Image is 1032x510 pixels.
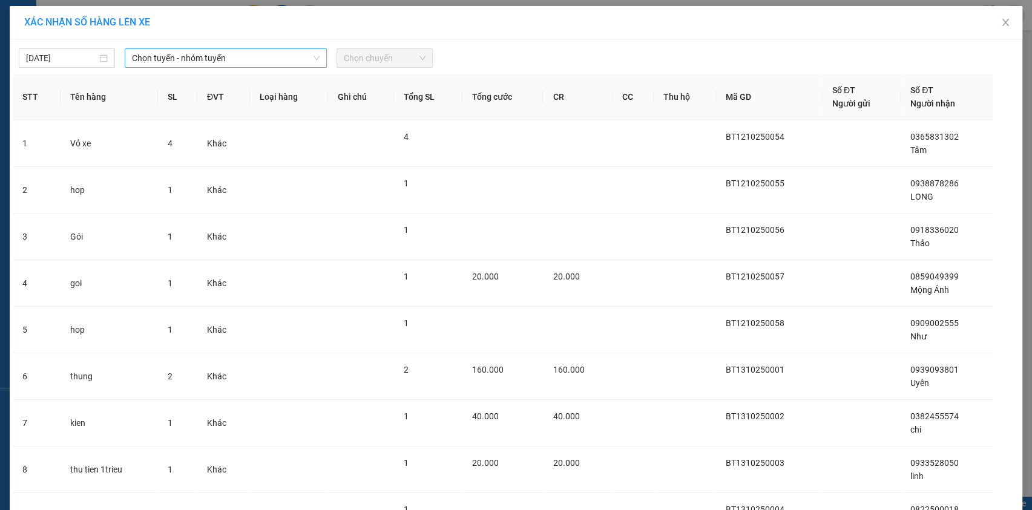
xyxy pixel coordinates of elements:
[168,278,173,288] span: 1
[394,74,462,120] th: Tổng SL
[13,446,61,493] td: 8
[344,49,426,67] span: Chọn chuyến
[197,446,250,493] td: Khác
[910,411,959,421] span: 0382455574
[726,365,784,374] span: BT1310250001
[910,365,959,374] span: 0939093801
[910,332,927,341] span: Như
[553,411,579,421] span: 40.000
[197,120,250,167] td: Khác
[910,145,927,155] span: Tâm
[553,272,579,281] span: 20.000
[168,139,173,148] span: 4
[910,85,933,95] span: Số ĐT
[13,307,61,353] td: 5
[910,132,959,142] span: 0365831302
[404,318,409,328] span: 1
[910,318,959,328] span: 0909002555
[61,167,158,214] td: hop
[61,120,158,167] td: Vỏ xe
[13,214,61,260] td: 3
[168,185,173,195] span: 1
[910,192,933,201] span: LONG
[472,411,499,421] span: 40.000
[910,471,924,481] span: linh
[61,400,158,446] td: kien
[910,425,921,434] span: chi
[404,458,409,468] span: 1
[726,225,784,235] span: BT1210250056
[910,225,959,235] span: 0918336020
[910,178,959,188] span: 0938878286
[13,260,61,307] td: 4
[168,371,173,381] span: 2
[168,418,173,428] span: 1
[472,458,499,468] span: 20.000
[13,167,61,214] td: 2
[832,99,870,108] span: Người gửi
[726,318,784,328] span: BT1210250058
[24,16,150,28] span: XÁC NHẬN SỐ HÀNG LÊN XE
[543,74,612,120] th: CR
[61,307,158,353] td: hop
[553,458,579,468] span: 20.000
[168,465,173,474] span: 1
[168,325,173,335] span: 1
[726,458,784,468] span: BT1310250003
[61,74,158,120] th: Tên hàng
[910,99,955,108] span: Người nhận
[61,260,158,307] td: goi
[13,400,61,446] td: 7
[910,272,959,281] span: 0859049399
[404,178,409,188] span: 1
[654,74,716,120] th: Thu hộ
[197,74,250,120] th: ĐVT
[404,365,409,374] span: 2
[988,6,1022,40] button: Close
[61,446,158,493] td: thu tien 1trieu
[472,365,504,374] span: 160.000
[910,458,959,468] span: 0933528050
[613,74,654,120] th: CC
[132,49,320,67] span: Chọn tuyến - nhóm tuyến
[197,214,250,260] td: Khác
[553,365,584,374] span: 160.000
[197,307,250,353] td: Khác
[158,74,197,120] th: SL
[726,411,784,421] span: BT1310250002
[404,132,409,142] span: 4
[832,85,855,95] span: Số ĐT
[197,260,250,307] td: Khác
[726,178,784,188] span: BT1210250055
[313,54,320,62] span: down
[910,285,949,295] span: Mộng Ánh
[13,353,61,400] td: 6
[404,411,409,421] span: 1
[168,232,173,241] span: 1
[197,353,250,400] td: Khác
[26,51,97,65] input: 13/10/2025
[726,272,784,281] span: BT1210250057
[61,353,158,400] td: thung
[716,74,823,120] th: Mã GD
[910,378,929,388] span: Uyên
[726,132,784,142] span: BT1210250054
[61,214,158,260] td: Gói
[328,74,394,120] th: Ghi chú
[1001,18,1010,27] span: close
[472,272,499,281] span: 20.000
[250,74,328,120] th: Loại hàng
[462,74,543,120] th: Tổng cước
[197,400,250,446] td: Khác
[910,238,930,248] span: Thảo
[13,120,61,167] td: 1
[404,225,409,235] span: 1
[404,272,409,281] span: 1
[13,74,61,120] th: STT
[197,167,250,214] td: Khác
